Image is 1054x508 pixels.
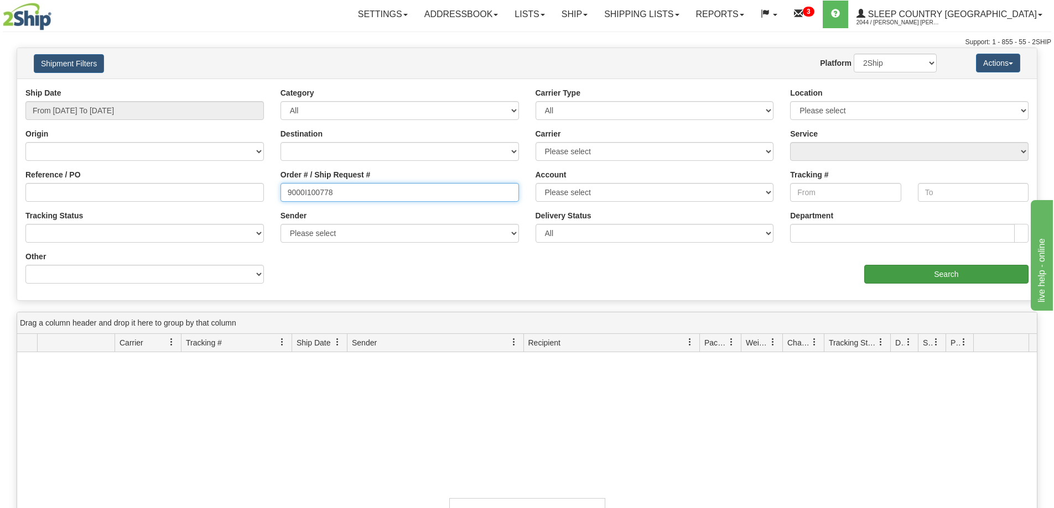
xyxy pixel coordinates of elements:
button: Shipment Filters [34,54,104,73]
input: Search [864,265,1029,284]
label: Sender [281,210,307,221]
a: Packages filter column settings [722,333,741,352]
div: Support: 1 - 855 - 55 - 2SHIP [3,38,1051,47]
label: Destination [281,128,323,139]
span: Shipment Issues [923,337,932,348]
sup: 3 [803,7,814,17]
span: Packages [704,337,728,348]
label: Department [790,210,833,221]
label: Location [790,87,822,98]
span: Weight [746,337,769,348]
input: From [790,183,901,202]
span: Delivery Status [895,337,905,348]
a: Charge filter column settings [805,333,824,352]
button: Actions [976,54,1020,72]
a: Settings [350,1,416,28]
a: Reports [688,1,752,28]
a: Shipping lists [596,1,687,28]
span: Tracking Status [829,337,877,348]
label: Tracking Status [25,210,83,221]
input: To [918,183,1029,202]
a: Shipment Issues filter column settings [927,333,946,352]
label: Tracking # [790,169,828,180]
a: Sender filter column settings [505,333,523,352]
label: Account [536,169,567,180]
span: Recipient [528,337,560,348]
label: Delivery Status [536,210,591,221]
iframe: chat widget [1029,197,1053,310]
span: Carrier [120,337,143,348]
label: Origin [25,128,48,139]
a: Lists [506,1,553,28]
a: Addressbook [416,1,507,28]
span: Sleep Country [GEOGRAPHIC_DATA] [865,9,1037,19]
span: Tracking # [186,337,222,348]
label: Order # / Ship Request # [281,169,371,180]
span: Pickup Status [951,337,960,348]
label: Category [281,87,314,98]
a: Tracking # filter column settings [273,333,292,352]
a: 3 [786,1,823,28]
div: grid grouping header [17,312,1037,334]
a: Ship [553,1,596,28]
label: Carrier Type [536,87,580,98]
label: Ship Date [25,87,61,98]
label: Carrier [536,128,561,139]
a: Recipient filter column settings [681,333,699,352]
label: Other [25,251,46,262]
label: Service [790,128,818,139]
label: Platform [820,57,851,69]
a: Pickup Status filter column settings [954,333,973,352]
span: Sender [352,337,377,348]
span: Charge [787,337,811,348]
a: Sleep Country [GEOGRAPHIC_DATA] 2044 / [PERSON_NAME] [PERSON_NAME] [848,1,1051,28]
label: Reference / PO [25,169,81,180]
a: Delivery Status filter column settings [899,333,918,352]
img: logo2044.jpg [3,3,51,30]
a: Weight filter column settings [764,333,782,352]
span: 2044 / [PERSON_NAME] [PERSON_NAME] [856,17,939,28]
a: Tracking Status filter column settings [871,333,890,352]
div: live help - online [8,7,102,20]
span: Ship Date [297,337,330,348]
a: Ship Date filter column settings [328,333,347,352]
a: Carrier filter column settings [162,333,181,352]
